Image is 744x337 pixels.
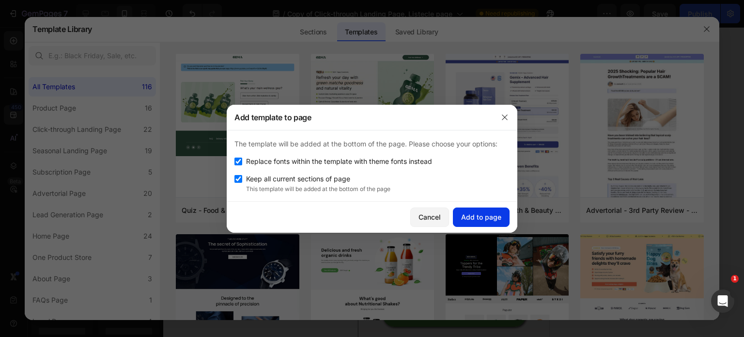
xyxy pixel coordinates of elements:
button: Add to cart [25,277,168,300]
button: Cancel [410,208,449,227]
p: The template will be added at the bottom of the page. Please choose your options: [234,138,510,150]
strong: Save Up to 30 % [64,260,128,271]
div: Cancel [418,212,441,222]
span: 1 [731,275,739,283]
div: Add to cart [78,281,126,296]
button: Add to page [453,208,510,227]
span: Replace fonts within the template with theme fonts instead [246,156,432,167]
h3: Add template to page [234,112,311,123]
p: This template will be added at the bottom of the page [246,185,510,193]
div: Add to page [461,212,501,222]
span: Keep all current sections of page [246,173,350,185]
iframe: Intercom live chat [711,289,734,313]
